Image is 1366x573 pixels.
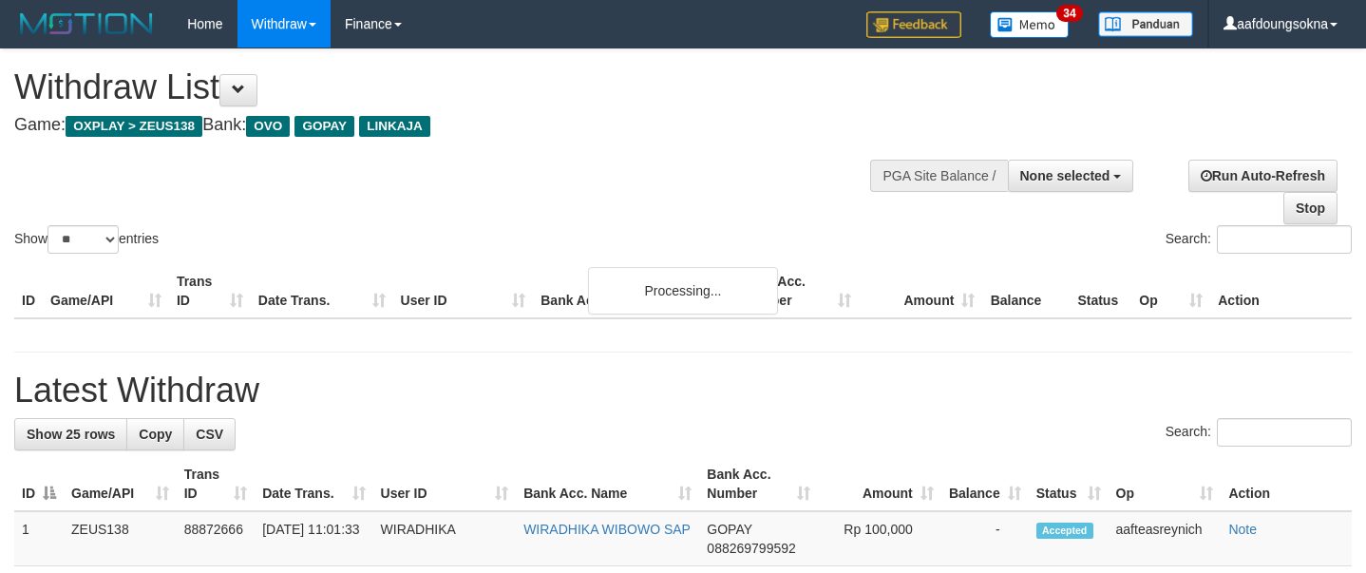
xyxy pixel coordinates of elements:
input: Search: [1217,418,1352,447]
a: Copy [126,418,184,450]
label: Search: [1166,225,1352,254]
th: Op: activate to sort column ascending [1109,457,1222,511]
h4: Game: Bank: [14,116,892,135]
h1: Latest Withdraw [14,372,1352,410]
th: ID: activate to sort column descending [14,457,64,511]
span: OVO [246,116,290,137]
label: Show entries [14,225,159,254]
td: 88872666 [177,511,255,566]
span: Copy [139,427,172,442]
td: - [941,511,1029,566]
th: Amount: activate to sort column ascending [818,457,941,511]
a: Show 25 rows [14,418,127,450]
th: Bank Acc. Number: activate to sort column ascending [699,457,817,511]
label: Search: [1166,418,1352,447]
a: Stop [1283,192,1338,224]
td: WIRADHIKA [373,511,517,566]
a: Note [1228,522,1257,537]
th: Balance [982,264,1070,318]
th: Action [1221,457,1352,511]
th: Balance: activate to sort column ascending [941,457,1029,511]
div: PGA Site Balance / [870,160,1007,192]
td: 1 [14,511,64,566]
th: Amount [859,264,983,318]
span: GOPAY [707,522,751,537]
th: Status [1070,264,1131,318]
th: Bank Acc. Number [734,264,859,318]
th: Date Trans. [251,264,393,318]
span: 34 [1056,5,1082,22]
a: CSV [183,418,236,450]
span: Copy 088269799592 to clipboard [707,541,795,556]
select: Showentries [47,225,119,254]
th: Bank Acc. Name [533,264,733,318]
h1: Withdraw List [14,68,892,106]
span: None selected [1020,168,1110,183]
span: OXPLAY > ZEUS138 [66,116,202,137]
span: Show 25 rows [27,427,115,442]
a: WIRADHIKA WIBOWO SAP [523,522,691,537]
th: Bank Acc. Name: activate to sort column ascending [516,457,699,511]
span: Accepted [1036,523,1093,539]
img: Button%20Memo.svg [990,11,1070,38]
td: Rp 100,000 [818,511,941,566]
th: Status: activate to sort column ascending [1029,457,1109,511]
td: [DATE] 11:01:33 [255,511,372,566]
button: None selected [1008,160,1134,192]
img: MOTION_logo.png [14,10,159,38]
span: LINKAJA [359,116,430,137]
img: Feedback.jpg [866,11,961,38]
th: Op [1131,264,1210,318]
img: panduan.png [1098,11,1193,37]
td: ZEUS138 [64,511,177,566]
td: aafteasreynich [1109,511,1222,566]
input: Search: [1217,225,1352,254]
th: Date Trans.: activate to sort column ascending [255,457,372,511]
span: CSV [196,427,223,442]
th: Trans ID [169,264,251,318]
span: GOPAY [294,116,354,137]
th: ID [14,264,43,318]
div: Processing... [588,267,778,315]
th: Trans ID: activate to sort column ascending [177,457,255,511]
th: Game/API: activate to sort column ascending [64,457,177,511]
th: Game/API [43,264,169,318]
th: User ID [393,264,534,318]
th: User ID: activate to sort column ascending [373,457,517,511]
a: Run Auto-Refresh [1188,160,1338,192]
th: Action [1210,264,1352,318]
